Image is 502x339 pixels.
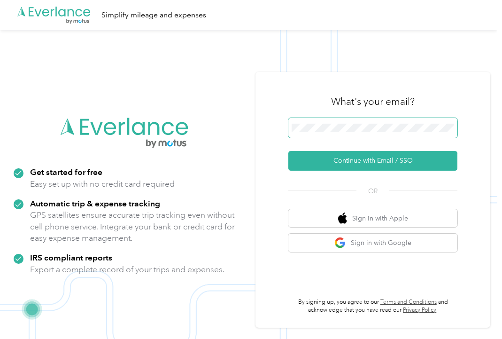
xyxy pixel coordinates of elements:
button: google logoSign in with Google [288,234,457,252]
img: apple logo [338,213,348,224]
p: Easy set up with no credit card required [30,178,175,190]
span: OR [356,186,389,196]
p: Export a complete record of your trips and expenses. [30,264,224,276]
strong: Automatic trip & expense tracking [30,198,160,208]
a: Privacy Policy [403,307,436,314]
a: Terms and Conditions [380,299,437,306]
strong: IRS compliant reports [30,252,112,262]
img: google logo [334,237,346,249]
h3: What's your email? [331,95,415,108]
p: GPS satellites ensure accurate trip tracking even without cell phone service. Integrate your bank... [30,209,235,244]
button: apple logoSign in with Apple [288,209,457,228]
div: Simplify mileage and expenses [101,9,206,21]
p: By signing up, you agree to our and acknowledge that you have read our . [288,298,457,315]
strong: Get started for free [30,167,102,177]
button: Continue with Email / SSO [288,151,457,171]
